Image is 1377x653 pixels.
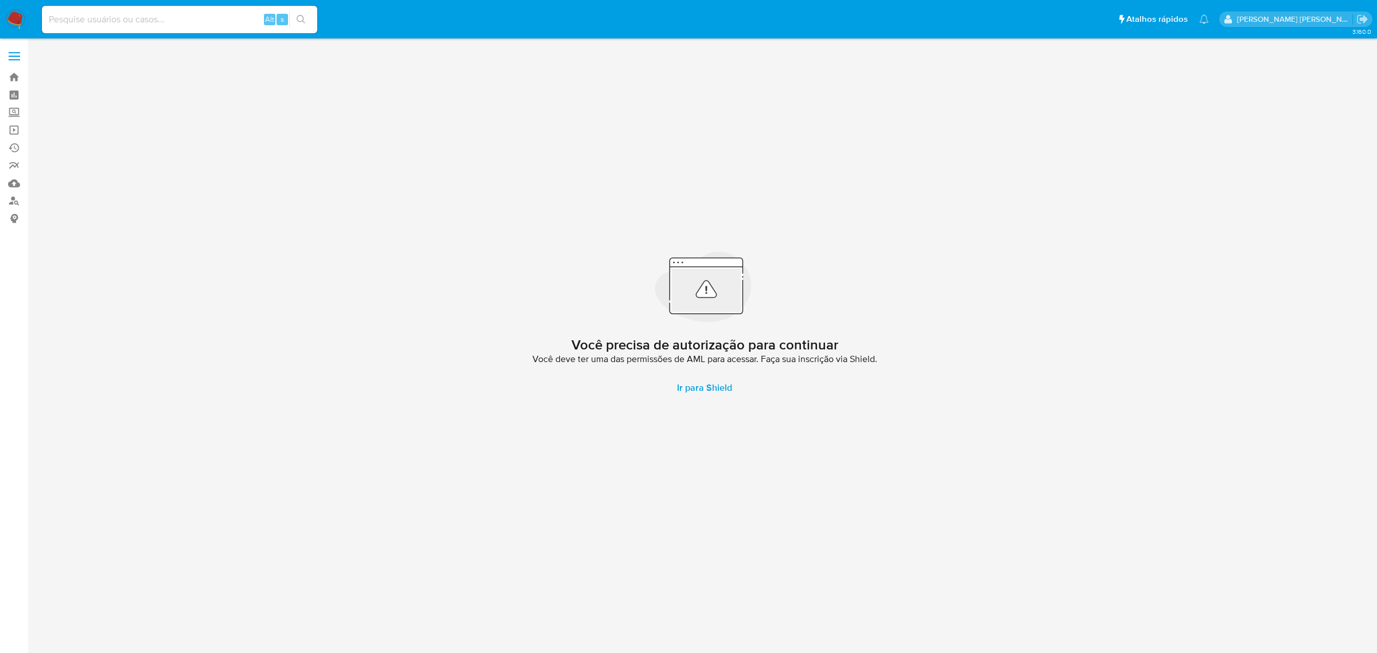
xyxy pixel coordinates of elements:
[663,374,746,402] a: Ir para Shield
[281,14,284,25] span: s
[571,336,838,353] h2: Você precisa de autorização para continuar
[1199,14,1209,24] a: Notificações
[1126,13,1188,25] span: Atalhos rápidos
[289,11,313,28] button: search-icon
[532,353,877,365] span: Você deve ter uma das permissões de AML para acessar. Faça sua inscrição via Shield.
[42,12,317,27] input: Pesquise usuários ou casos...
[1356,13,1368,25] a: Sair
[677,374,732,402] span: Ir para Shield
[1237,14,1353,25] p: emerson.gomes@mercadopago.com.br
[265,14,274,25] span: Alt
